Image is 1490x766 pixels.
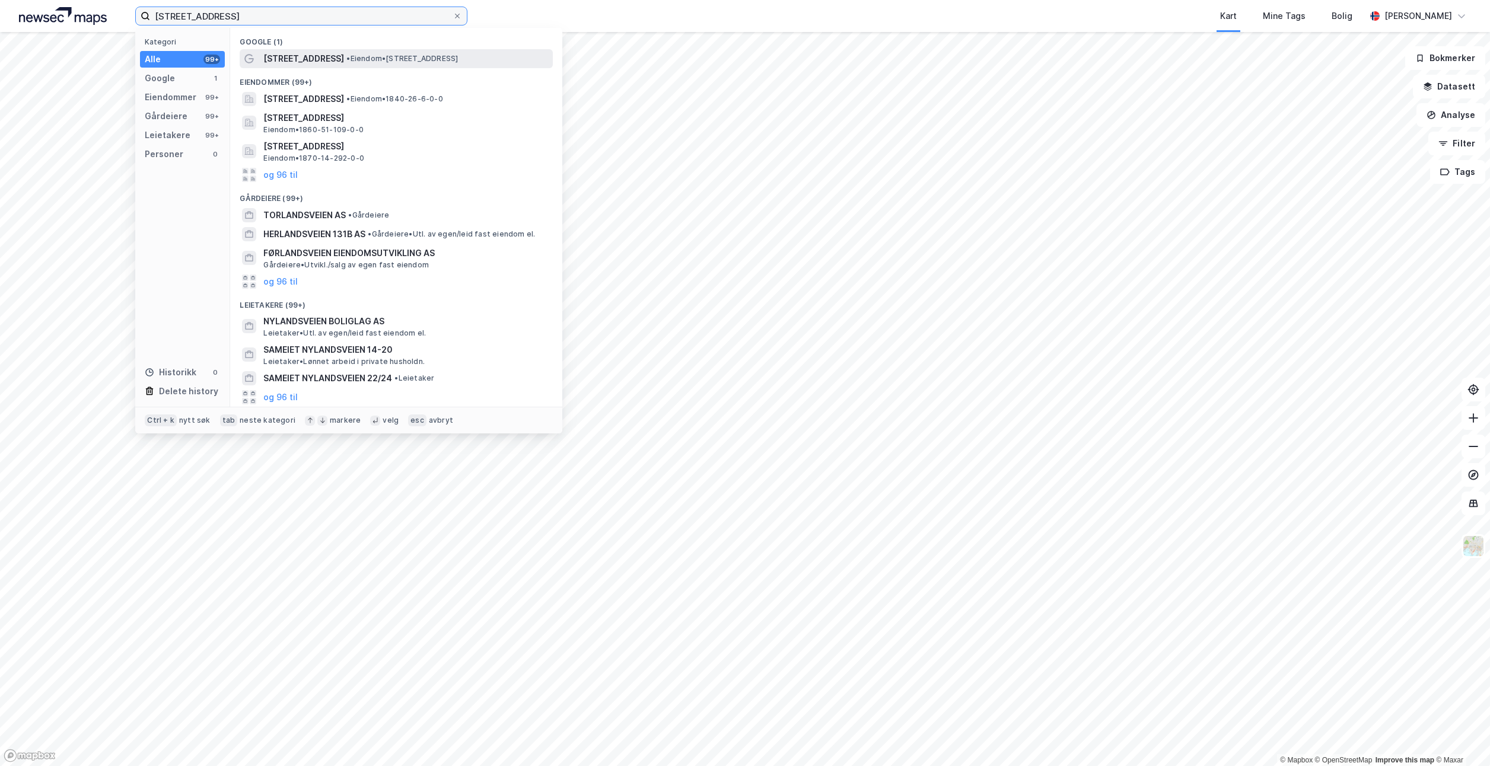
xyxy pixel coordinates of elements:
div: tab [220,414,238,426]
div: Gårdeiere [145,109,187,123]
span: • [346,94,350,103]
div: Gårdeiere (99+) [230,184,562,206]
button: Datasett [1413,75,1485,98]
span: FØRLANDSVEIEN EIENDOMSUTVIKLING AS [263,246,548,260]
span: • [348,210,352,219]
span: Eiendom • 1870-14-292-0-0 [263,154,364,163]
div: Delete history [159,384,218,398]
div: 99+ [203,130,220,140]
button: og 96 til [263,168,298,182]
div: 0 [211,368,220,377]
div: Google (1) [230,28,562,49]
div: [PERSON_NAME] [1384,9,1452,23]
span: • [394,374,398,382]
span: Eiendom • [STREET_ADDRESS] [346,54,458,63]
div: 1 [211,74,220,83]
span: Eiendom • 1860-51-109-0-0 [263,125,364,135]
span: Leietaker • Lønnet arbeid i private husholdn. [263,357,425,366]
input: Søk på adresse, matrikkel, gårdeiere, leietakere eller personer [150,7,453,25]
a: OpenStreetMap [1315,756,1373,764]
span: • [346,54,350,63]
div: Personer [145,147,183,161]
span: [STREET_ADDRESS] [263,139,548,154]
span: [STREET_ADDRESS] [263,92,344,106]
span: Gårdeiere • Utvikl./salg av egen fast eiendom [263,260,429,270]
a: Improve this map [1376,756,1434,764]
div: 99+ [203,111,220,121]
div: nytt søk [179,416,211,425]
button: Tags [1430,160,1485,184]
button: og 96 til [263,275,298,289]
div: Kategori [145,37,225,46]
span: NYLANDSVEIEN BOLIGLAG AS [263,314,548,328]
span: Gårdeiere • Utl. av egen/leid fast eiendom el. [368,229,535,239]
div: markere [330,416,361,425]
span: • [368,229,371,238]
span: SAMEIET NYLANDSVEIEN 14-20 [263,343,548,357]
div: esc [408,414,426,426]
div: Kontrollprogram for chat [1431,709,1490,766]
div: 99+ [203,55,220,64]
span: Leietaker • Utl. av egen/leid fast eiendom el. [263,328,426,338]
div: Leietakere (99+) [230,291,562,312]
div: Alle [145,52,161,66]
span: HERLANDSVEIEN 131B AS [263,227,365,241]
img: logo.a4113a55bc3d86da70a041830d287a7e.svg [19,7,107,25]
span: Eiendom • 1840-26-6-0-0 [346,94,442,104]
span: TORLANDSVEIEN AS [263,208,346,222]
span: [STREET_ADDRESS] [263,111,548,125]
div: Google [145,71,175,85]
span: Gårdeiere [348,210,389,220]
div: Leietakere [145,128,190,142]
span: [STREET_ADDRESS] [263,52,344,66]
a: Mapbox homepage [4,749,56,762]
div: Bolig [1332,9,1352,23]
div: Ctrl + k [145,414,177,426]
div: Mine Tags [1263,9,1306,23]
div: Historikk [145,365,196,379]
button: Bokmerker [1405,46,1485,70]
div: Eiendommer (99+) [230,68,562,90]
img: Z [1462,535,1485,557]
button: Analyse [1416,103,1485,127]
div: 99+ [203,92,220,102]
button: Filter [1428,132,1485,155]
span: SAMEIET NYLANDSVEIEN 22/24 [263,371,392,385]
div: 0 [211,149,220,159]
iframe: Chat Widget [1431,709,1490,766]
div: Eiendommer [145,90,196,104]
div: neste kategori [240,416,295,425]
div: Kart [1220,9,1237,23]
span: Leietaker [394,374,434,383]
a: Mapbox [1280,756,1313,764]
button: og 96 til [263,390,298,404]
div: avbryt [429,416,453,425]
div: velg [383,416,399,425]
